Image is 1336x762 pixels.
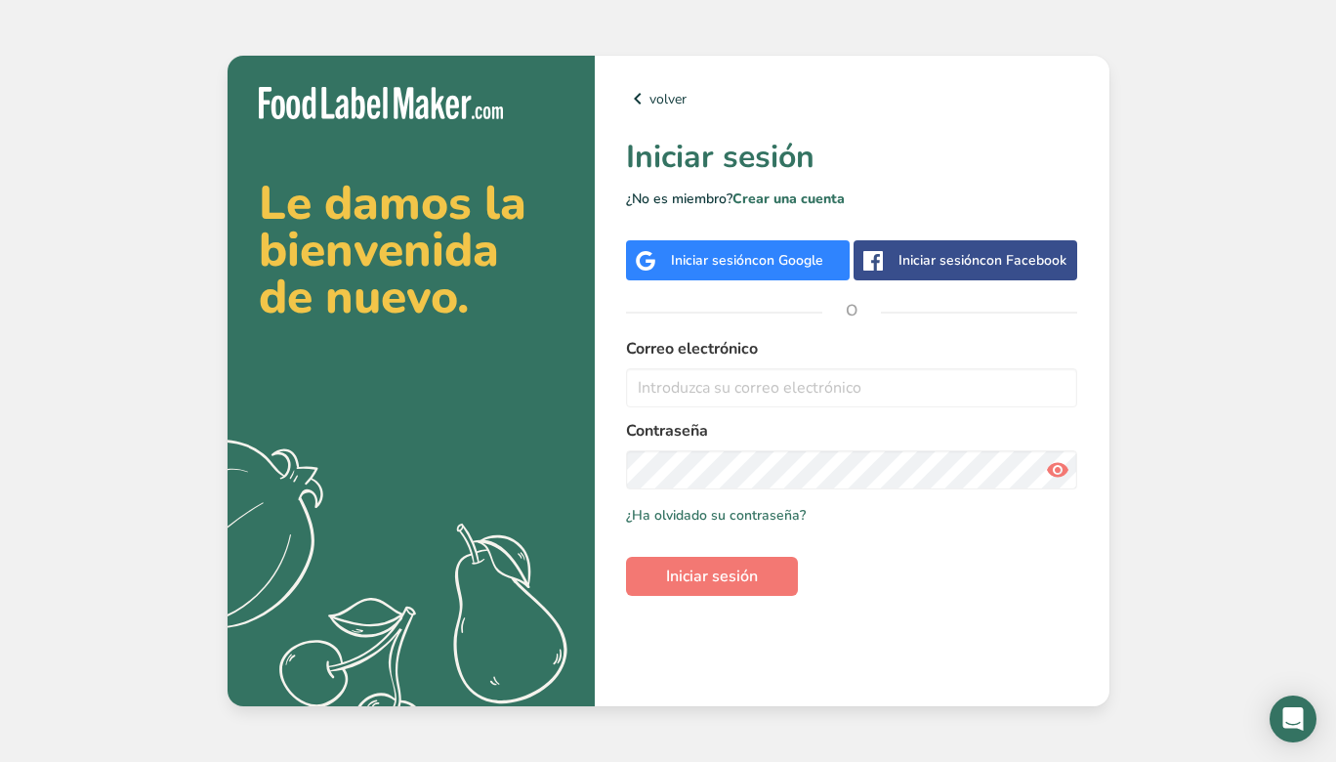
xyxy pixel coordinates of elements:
div: Open Intercom Messenger [1270,696,1316,742]
span: O [822,281,881,340]
span: con Google [752,251,823,270]
div: Iniciar sesión [898,250,1066,271]
p: ¿No es miembro? [626,189,1078,209]
span: Iniciar sesión [666,565,758,588]
button: Iniciar sesión [626,557,798,596]
input: Introduzca su correo electrónico [626,368,1078,407]
h1: Iniciar sesión [626,134,1078,181]
a: ¿Ha olvidado su contraseña? [626,505,806,526]
a: volver [626,87,1078,110]
span: con Facebook [980,251,1066,270]
label: Contraseña [626,419,1078,443]
div: Iniciar sesión [671,250,823,271]
a: Crear una cuenta [732,190,845,208]
label: Correo electrónico [626,337,1078,360]
h2: Le damos la bienvenida de nuevo. [259,180,564,320]
img: Food Label Maker [259,87,503,119]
